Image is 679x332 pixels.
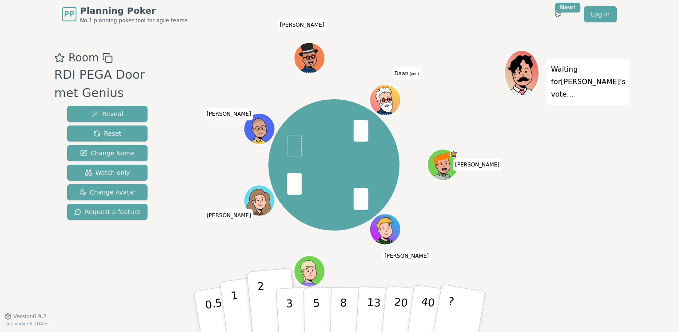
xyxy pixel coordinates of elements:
[68,50,99,66] span: Room
[453,158,502,171] span: Click to change your name
[67,126,148,142] button: Reset
[555,3,580,12] div: New!
[204,108,253,120] span: Click to change your name
[450,150,458,158] span: Roland is the host
[4,313,47,320] button: Version0.9.2
[204,209,253,222] span: Click to change your name
[85,168,130,177] span: Watch only
[80,17,188,24] span: No.1 planning poker tool for agile teams
[584,6,617,22] a: Log in
[54,50,65,66] button: Add as favourite
[67,145,148,161] button: Change Name
[67,204,148,220] button: Request a feature
[67,106,148,122] button: Reveal
[64,9,74,20] span: PP
[13,313,47,320] span: Version 0.9.2
[80,149,135,158] span: Change Name
[74,207,140,216] span: Request a feature
[67,184,148,200] button: Change Avatar
[62,4,188,24] a: PPPlanning PokerNo.1 planning poker tool for agile teams
[80,4,188,17] span: Planning Poker
[550,6,566,22] button: New!
[551,63,626,101] p: Waiting for [PERSON_NAME] 's vote...
[4,321,50,326] span: Last updated: [DATE]
[392,67,421,80] span: Click to change your name
[79,188,136,197] span: Change Avatar
[371,85,400,115] button: Click to change your avatar
[67,165,148,181] button: Watch only
[382,250,431,263] span: Click to change your name
[408,72,419,76] span: (you)
[92,109,123,118] span: Reveal
[93,129,121,138] span: Reset
[54,66,164,102] div: RDI PEGA Door met Genius
[278,19,327,31] span: Click to change your name
[257,280,268,328] p: 2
